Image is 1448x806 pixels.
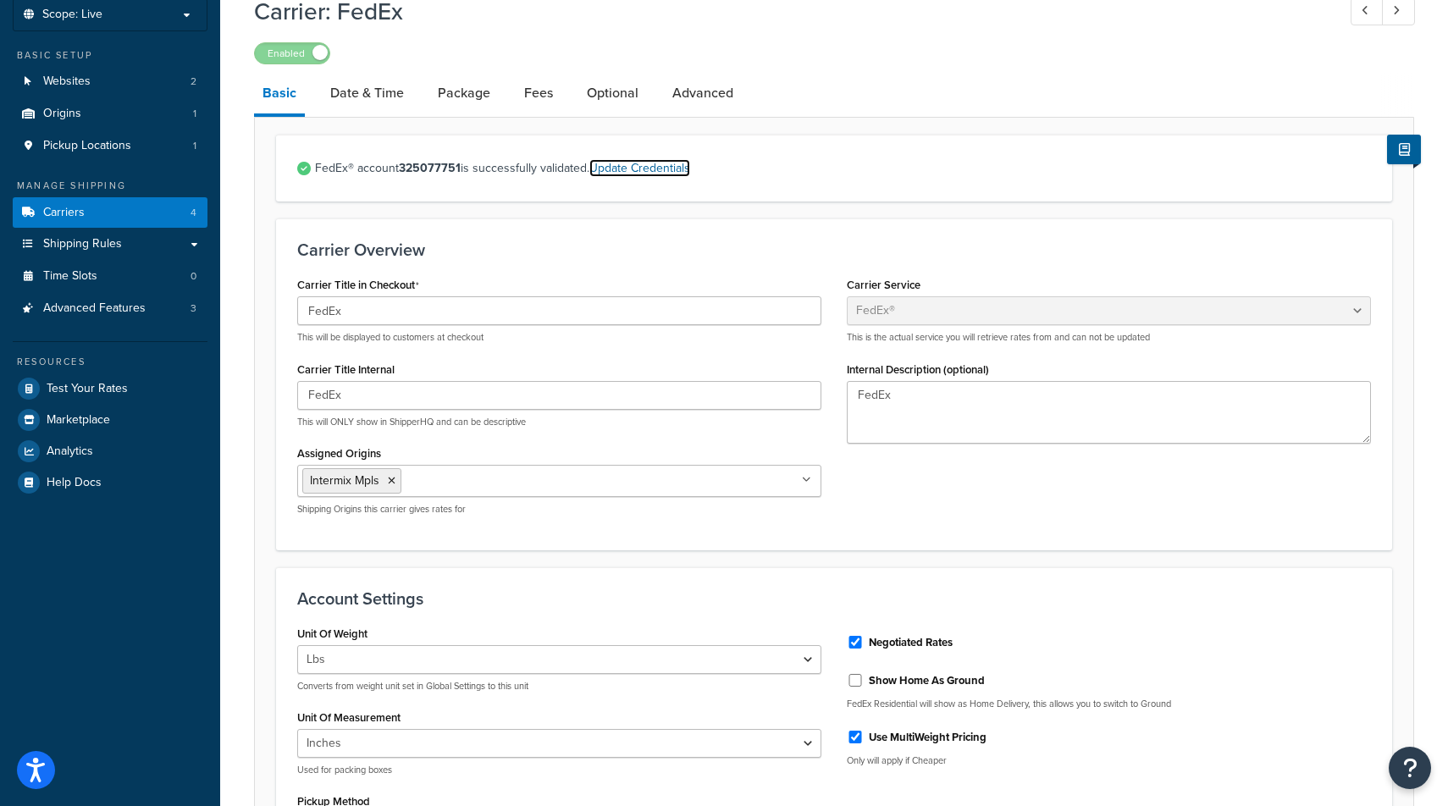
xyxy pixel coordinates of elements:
[13,293,207,324] a: Advanced Features3
[399,159,461,177] strong: 325077751
[869,673,985,688] label: Show Home As Ground
[43,269,97,284] span: Time Slots
[516,73,561,113] a: Fees
[13,373,207,404] a: Test Your Rates
[13,98,207,130] li: Origins
[297,711,401,724] label: Unit Of Measurement
[13,66,207,97] a: Websites2
[589,159,690,177] a: Update Credentials
[43,107,81,121] span: Origins
[43,237,122,251] span: Shipping Rules
[847,381,1371,444] textarea: FedEx
[43,139,131,153] span: Pickup Locations
[13,405,207,435] a: Marketplace
[297,447,381,460] label: Assigned Origins
[13,48,207,63] div: Basic Setup
[297,764,821,776] p: Used for packing boxes
[847,331,1371,344] p: This is the actual service you will retrieve rates from and can not be updated
[42,8,102,22] span: Scope: Live
[297,416,821,428] p: This will ONLY show in ShipperHQ and can be descriptive
[869,635,953,650] label: Negotiated Rates
[13,98,207,130] a: Origins1
[43,75,91,89] span: Websites
[47,413,110,428] span: Marketplace
[13,293,207,324] li: Advanced Features
[847,754,1371,767] p: Only will apply if Cheaper
[13,355,207,369] div: Resources
[13,261,207,292] a: Time Slots0
[47,444,93,459] span: Analytics
[297,240,1371,259] h3: Carrier Overview
[310,472,379,489] span: Intermix Mpls
[297,503,821,516] p: Shipping Origins this carrier gives rates for
[193,107,196,121] span: 1
[13,130,207,162] li: Pickup Locations
[297,680,821,693] p: Converts from weight unit set in Global Settings to this unit
[13,66,207,97] li: Websites
[578,73,647,113] a: Optional
[191,206,196,220] span: 4
[191,75,196,89] span: 2
[847,279,920,291] label: Carrier Service
[43,206,85,220] span: Carriers
[297,331,821,344] p: This will be displayed to customers at checkout
[869,730,987,745] label: Use MultiWeight Pricing
[254,73,305,117] a: Basic
[13,467,207,498] a: Help Docs
[297,279,419,292] label: Carrier Title in Checkout
[1387,135,1421,164] button: Show Help Docs
[297,363,395,376] label: Carrier Title Internal
[664,73,742,113] a: Advanced
[13,436,207,466] a: Analytics
[315,157,1371,180] span: FedEx® account is successfully validated.
[297,627,368,640] label: Unit Of Weight
[322,73,412,113] a: Date & Time
[47,382,128,396] span: Test Your Rates
[429,73,499,113] a: Package
[847,698,1371,710] p: FedEx Residential will show as Home Delivery, this allows you to switch to Ground
[13,197,207,229] a: Carriers4
[297,589,1371,608] h3: Account Settings
[43,301,146,316] span: Advanced Features
[191,269,196,284] span: 0
[13,261,207,292] li: Time Slots
[47,476,102,490] span: Help Docs
[13,130,207,162] a: Pickup Locations1
[13,179,207,193] div: Manage Shipping
[13,229,207,260] a: Shipping Rules
[191,301,196,316] span: 3
[1389,747,1431,789] button: Open Resource Center
[847,363,989,376] label: Internal Description (optional)
[193,139,196,153] span: 1
[13,197,207,229] li: Carriers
